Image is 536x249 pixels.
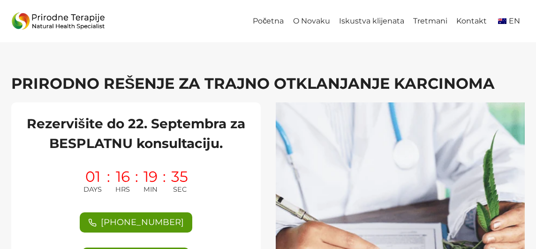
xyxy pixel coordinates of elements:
[23,114,249,153] h2: Rezervišite do 22. Septembra za BESPLATNU konsultaciju.
[173,184,187,195] span: SEC
[11,72,525,95] h1: PRIRODNO REŠENJE ZA TRAJNO OTKLANJANJE KARCINOMA
[491,11,525,32] a: en_AUEN
[249,11,288,32] a: Početna
[288,11,334,32] a: O Novaku
[11,10,105,33] img: Prirodne_Terapije_Logo - Prirodne Terapije
[115,184,130,195] span: HRS
[83,184,102,195] span: DAYS
[334,11,408,32] a: Iskustva klijenata
[509,16,520,25] span: EN
[101,216,184,229] span: [PHONE_NUMBER]
[143,170,158,184] span: 19
[163,170,166,195] span: :
[135,170,138,195] span: :
[408,11,452,32] a: Tretmani
[116,170,130,184] span: 16
[498,18,506,24] img: English
[171,170,188,184] span: 35
[249,11,525,32] nav: Primary Navigation
[107,170,110,195] span: :
[85,170,100,184] span: 01
[143,184,158,195] span: MIN
[452,11,491,32] a: Kontakt
[80,212,192,233] a: [PHONE_NUMBER]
